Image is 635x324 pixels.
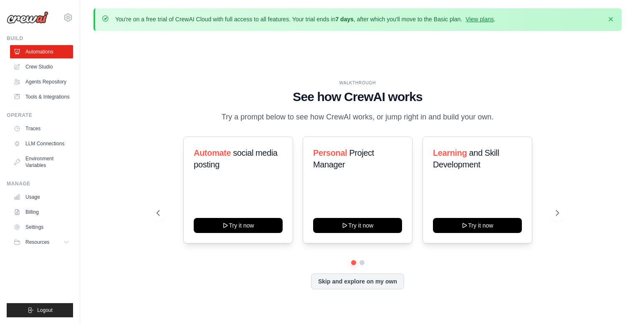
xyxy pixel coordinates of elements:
div: Operate [7,112,73,119]
button: Skip and explore on my own [311,273,404,289]
button: Try it now [194,218,283,233]
strong: 7 days [335,16,354,23]
img: Logo [7,11,48,24]
p: You're on a free trial of CrewAI Cloud with full access to all features. Your trial ends in , aft... [115,15,496,23]
a: Automations [10,45,73,58]
div: WALKTHROUGH [157,80,559,86]
button: Try it now [313,218,402,233]
iframe: Chat Widget [593,284,635,324]
a: Environment Variables [10,152,73,172]
a: Usage [10,190,73,204]
span: Resources [25,239,49,246]
a: Traces [10,122,73,135]
a: Settings [10,220,73,234]
span: Automate [194,148,231,157]
button: Try it now [433,218,522,233]
span: Learning [433,148,467,157]
a: LLM Connections [10,137,73,150]
div: Manage [7,180,73,187]
p: Try a prompt below to see how CrewAI works, or jump right in and build your own. [218,111,498,123]
div: Build [7,35,73,42]
span: Personal [313,148,347,157]
a: Crew Studio [10,60,73,73]
span: and Skill Development [433,148,499,169]
a: View plans [465,16,493,23]
span: social media posting [194,148,278,169]
a: Agents Repository [10,75,73,89]
h1: See how CrewAI works [157,89,559,104]
button: Logout [7,303,73,317]
a: Billing [10,205,73,219]
button: Resources [10,235,73,249]
a: Tools & Integrations [10,90,73,104]
span: Logout [37,307,53,314]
